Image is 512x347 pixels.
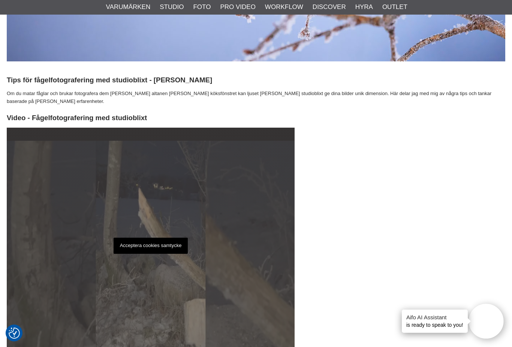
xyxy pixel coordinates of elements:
h3: Video - Fågelfotografering med studioblixt [7,113,505,123]
h4: Aifo AI Assistant [406,313,463,321]
a: Pro Video [220,2,255,12]
p: Om du matar fåglar och brukar fotografera dem [PERSON_NAME] altanen [PERSON_NAME] köksfönstret ka... [7,90,505,106]
a: Studio [160,2,184,12]
p: Acceptera cookies samtycke [114,238,188,254]
a: Discover [313,2,346,12]
div: is ready to speak to you! [402,310,468,333]
a: Outlet [382,2,407,12]
a: Foto [193,2,211,12]
a: Hyra [355,2,373,12]
a: Varumärken [106,2,151,12]
img: Revisit consent button [9,328,20,339]
a: Workflow [265,2,303,12]
h3: Tips för fågelfotografering med studioblixt - [PERSON_NAME] [7,75,505,85]
button: Samtyckesinställningar [9,326,20,340]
